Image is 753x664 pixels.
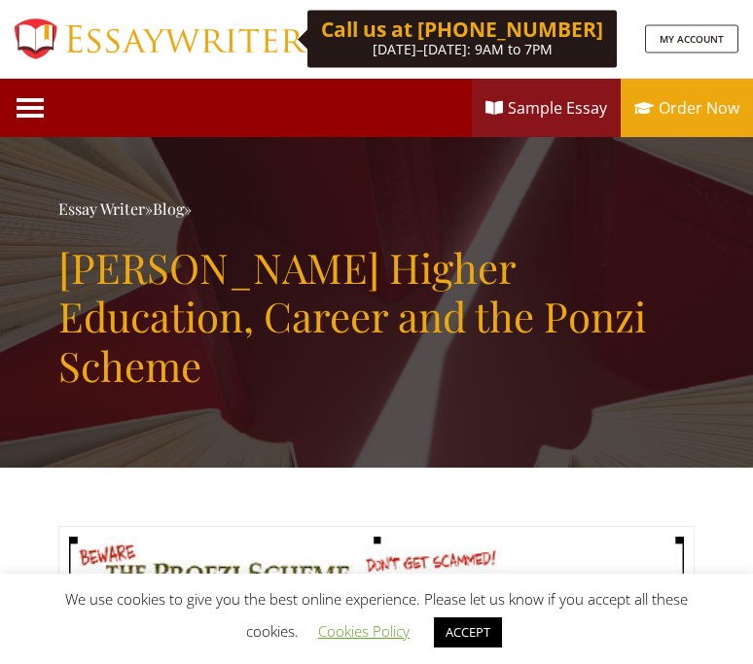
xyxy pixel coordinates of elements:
a: Blog [153,198,184,219]
a: Essay Writer [58,198,145,219]
a: Sample Essay [472,79,621,137]
span: [DATE]–[DATE]: 9AM to 7PM [373,40,553,58]
a: Cookies Policy [318,621,410,641]
div: » » [58,195,695,224]
b: Call us at [PHONE_NUMBER] [321,16,603,43]
a: Order Now [621,79,753,137]
h1: [PERSON_NAME] Higher Education, Career and the Ponzi Scheme [58,243,695,390]
span: We use cookies to give you the best online experience. Please let us know if you accept all these... [65,589,688,641]
a: ACCEPT [434,617,502,647]
a: MY ACCOUNT [645,25,738,53]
